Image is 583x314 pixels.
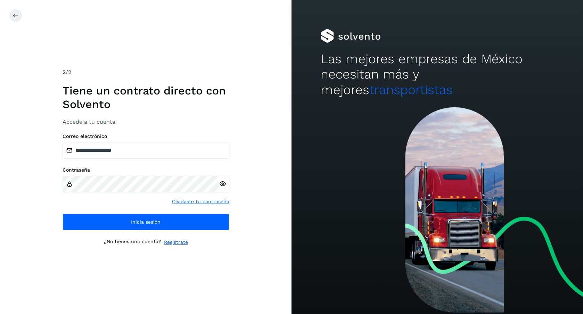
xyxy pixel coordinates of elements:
[63,118,229,125] h3: Accede a tu cuenta
[131,220,161,224] span: Inicia sesión
[104,239,161,246] p: ¿No tienes una cuenta?
[63,68,229,76] div: /2
[63,133,229,139] label: Correo electrónico
[321,51,554,98] h2: Las mejores empresas de México necesitan más y mejores
[63,167,229,173] label: Contraseña
[63,214,229,230] button: Inicia sesión
[369,82,453,97] span: transportistas
[172,198,229,205] a: Olvidaste tu contraseña
[63,84,229,111] h1: Tiene un contrato directo con Solvento
[164,239,188,246] a: Regístrate
[63,69,66,75] span: 2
